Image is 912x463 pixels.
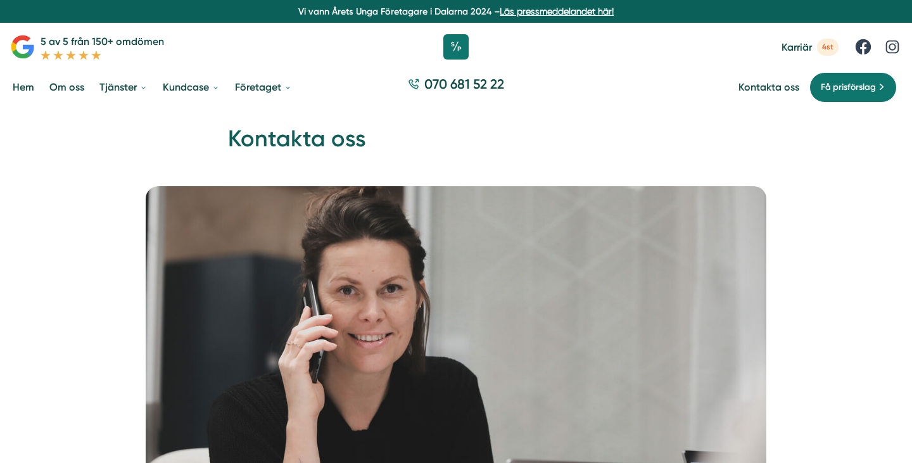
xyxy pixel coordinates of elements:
[228,124,684,165] h1: Kontakta oss
[782,41,812,53] span: Karriär
[738,81,799,93] a: Kontakta oss
[817,39,839,56] span: 4st
[809,72,897,103] a: Få prisförslag
[41,34,164,49] p: 5 av 5 från 150+ omdömen
[403,75,509,99] a: 070 681 52 22
[47,71,87,103] a: Om oss
[10,71,37,103] a: Hem
[160,71,222,103] a: Kundcase
[500,6,614,16] a: Läs pressmeddelandet här!
[232,71,294,103] a: Företaget
[424,75,504,93] span: 070 681 52 22
[821,80,876,94] span: Få prisförslag
[5,5,907,18] p: Vi vann Årets Unga Företagare i Dalarna 2024 –
[97,71,150,103] a: Tjänster
[782,39,839,56] a: Karriär 4st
